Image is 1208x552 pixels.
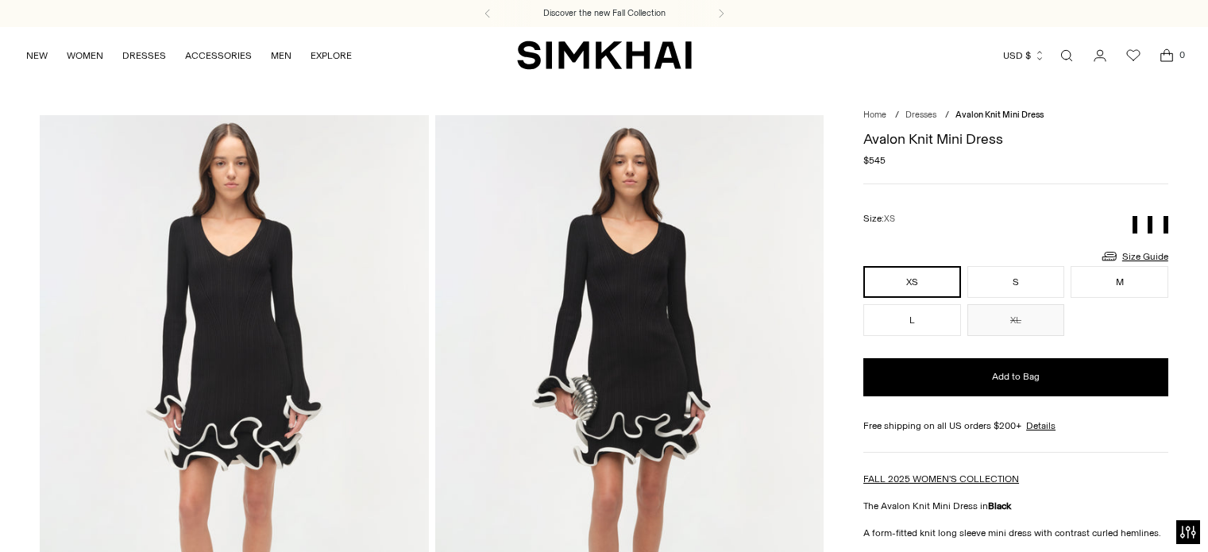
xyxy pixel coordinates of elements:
[543,7,666,20] a: Discover the new Fall Collection
[1175,48,1189,62] span: 0
[863,109,1168,122] nav: breadcrumbs
[1026,419,1056,433] a: Details
[863,419,1168,433] div: Free shipping on all US orders $200+
[1084,40,1116,71] a: Go to the account page
[311,38,352,73] a: EXPLORE
[67,38,103,73] a: WOMEN
[1051,40,1083,71] a: Open search modal
[1100,246,1168,266] a: Size Guide
[1003,38,1045,73] button: USD $
[271,38,291,73] a: MEN
[955,110,1044,120] span: Avalon Knit Mini Dress
[884,214,895,224] span: XS
[945,109,949,122] div: /
[863,211,895,226] label: Size:
[863,526,1168,540] p: A form-fitted knit long sleeve mini dress with contrast curled hemlines.
[863,110,886,120] a: Home
[185,38,252,73] a: ACCESSORIES
[992,370,1040,384] span: Add to Bag
[863,153,886,168] span: $545
[863,473,1019,484] a: FALL 2025 WOMEN'S COLLECTION
[122,38,166,73] a: DRESSES
[863,358,1168,396] button: Add to Bag
[967,266,1065,298] button: S
[1117,40,1149,71] a: Wishlist
[988,500,1011,511] strong: Black
[967,304,1065,336] button: XL
[863,304,961,336] button: L
[863,499,1168,513] p: The Avalon Knit Mini Dress in
[1151,40,1183,71] a: Open cart modal
[1071,266,1168,298] button: M
[517,40,692,71] a: SIMKHAI
[863,132,1168,146] h1: Avalon Knit Mini Dress
[863,266,961,298] button: XS
[895,109,899,122] div: /
[905,110,936,120] a: Dresses
[26,38,48,73] a: NEW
